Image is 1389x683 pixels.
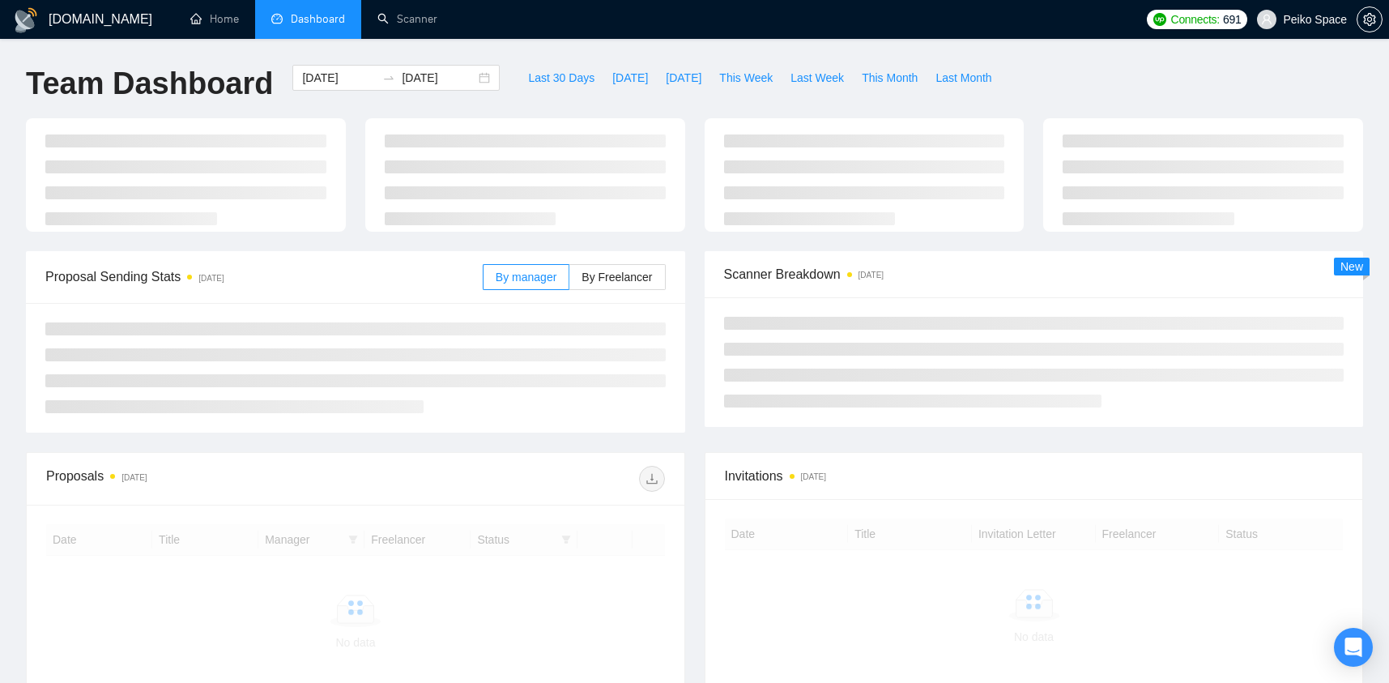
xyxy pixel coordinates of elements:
span: By manager [496,271,556,284]
span: Dashboard [291,12,345,26]
time: [DATE] [121,473,147,482]
button: This Month [853,65,927,91]
h1: Team Dashboard [26,65,273,103]
img: upwork-logo.png [1153,13,1166,26]
button: Last 30 Days [519,65,603,91]
button: [DATE] [657,65,710,91]
time: [DATE] [198,274,224,283]
span: By Freelancer [582,271,652,284]
span: Invitations [725,466,1344,486]
span: Scanner Breakdown [724,264,1344,284]
div: Proposals [46,466,356,492]
a: homeHome [190,12,239,26]
input: End date [402,69,475,87]
a: setting [1357,13,1383,26]
span: This Week [719,69,773,87]
span: New [1340,260,1363,273]
div: Open Intercom Messenger [1334,628,1373,667]
span: setting [1357,13,1382,26]
span: to [382,71,395,84]
time: [DATE] [859,271,884,280]
span: Proposal Sending Stats [45,267,483,287]
span: Last Month [935,69,991,87]
span: 691 [1223,11,1241,28]
span: [DATE] [612,69,648,87]
span: swap-right [382,71,395,84]
time: [DATE] [801,472,826,481]
button: Last Week [782,65,853,91]
span: dashboard [271,13,283,24]
a: searchScanner [377,12,437,26]
button: [DATE] [603,65,657,91]
img: logo [13,7,39,33]
span: This Month [862,69,918,87]
span: user [1261,14,1272,25]
span: Last Week [790,69,844,87]
span: [DATE] [666,69,701,87]
button: This Week [710,65,782,91]
button: setting [1357,6,1383,32]
button: Last Month [927,65,1000,91]
span: Last 30 Days [528,69,594,87]
span: Connects: [1171,11,1220,28]
input: Start date [302,69,376,87]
